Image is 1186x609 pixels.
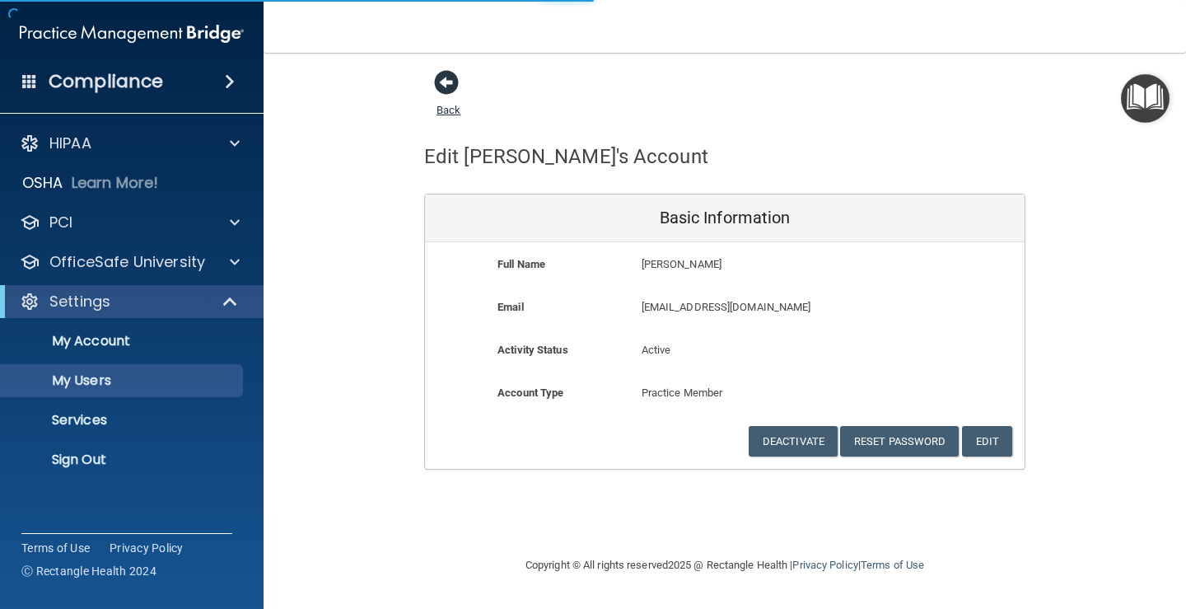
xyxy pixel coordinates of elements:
button: Open Resource Center [1121,74,1170,123]
span: Ⓒ Rectangle Health 2024 [21,563,156,579]
img: PMB logo [20,17,244,50]
div: Copyright © All rights reserved 2025 @ Rectangle Health | | [424,539,1025,592]
button: Deactivate [749,426,838,457]
b: Activity Status [497,344,568,356]
p: OSHA [22,173,63,193]
iframe: Drift Widget Chat Controller [901,493,1166,559]
b: Full Name [497,258,545,270]
p: Learn More! [72,173,159,193]
a: PCI [20,213,240,232]
h4: Compliance [49,70,163,93]
p: My Account [11,333,236,349]
p: [PERSON_NAME] [642,255,904,274]
p: Practice Member [642,383,809,403]
a: Terms of Use [861,559,924,571]
h4: Edit [PERSON_NAME]'s Account [424,146,708,167]
p: Services [11,412,236,429]
p: PCI [49,213,72,232]
a: OfficeSafe University [20,252,240,272]
p: [EMAIL_ADDRESS][DOMAIN_NAME] [642,297,904,317]
p: My Users [11,372,236,389]
p: Settings [49,292,110,312]
b: Email [497,301,524,313]
a: Privacy Policy [792,559,857,571]
button: Edit [962,426,1012,457]
div: Basic Information [425,194,1025,242]
p: Sign Out [11,452,236,468]
a: Terms of Use [21,540,90,556]
a: HIPAA [20,134,240,153]
b: Account Type [497,386,563,399]
a: Privacy Policy [110,540,184,556]
p: Active [642,340,809,360]
button: Reset Password [840,426,959,457]
a: Back [437,84,460,116]
p: HIPAA [49,134,91,153]
a: Settings [20,292,239,312]
p: OfficeSafe University [49,252,205,272]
